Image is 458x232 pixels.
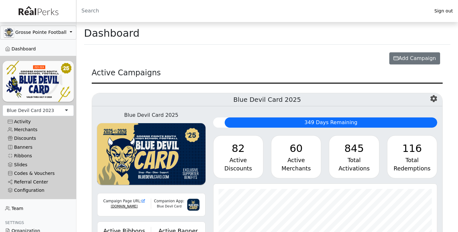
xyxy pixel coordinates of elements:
[3,169,74,178] a: Codes & Vouchers
[392,164,432,173] div: Redemptions
[8,188,69,193] div: Configuration
[392,141,432,156] div: 116
[15,4,61,18] img: real_perks_logo-01.svg
[3,160,74,169] a: Slides
[334,141,374,156] div: 845
[92,93,442,106] h5: Blue Devil Card 2025
[3,125,74,134] a: Merchants
[187,198,199,211] img: 3g6IGvkLNUf97zVHvl5PqY3f2myTnJRpqDk2mpnC.png
[219,156,258,164] div: Active
[3,143,74,152] a: Banners
[225,117,437,128] div: 349 Days Remaining
[4,28,14,37] img: GAa1zriJJmkmu1qRtUwg8x1nQwzlKm3DoqW9UgYl.jpg
[111,205,138,208] a: [DOMAIN_NAME]
[151,198,187,204] div: Companion App:
[387,135,437,178] a: 116 Total Redemptions
[429,7,458,15] a: Sign out
[271,135,321,178] a: 60 Active Merchants
[329,135,379,178] a: 845 Total Activations
[213,135,263,178] a: 82 Active Discounts
[334,156,374,164] div: Total
[3,134,74,143] a: Discounts
[76,3,429,19] input: Search
[151,204,187,209] div: Blue Devil Card
[276,164,316,173] div: Merchants
[97,123,206,185] img: WvZzOez5OCqmO91hHZfJL7W2tJ07LbGMjwPPNJwI.png
[92,67,443,84] div: Active Campaigns
[101,198,147,204] div: Campaign Page URL:
[84,27,140,39] h1: Dashboard
[276,156,316,164] div: Active
[276,141,316,156] div: 60
[3,61,74,101] img: YNIl3DAlDelxGQFo2L2ARBV2s5QDnXUOFwQF9zvk.png
[97,111,206,119] div: Blue Devil Card 2025
[219,164,258,173] div: Discounts
[5,221,24,225] span: Settings
[389,52,440,64] button: Add Campaign
[219,141,258,156] div: 82
[334,164,374,173] div: Activations
[3,178,74,186] a: Referral Center
[7,107,54,114] div: Blue Devil Card 2023
[392,156,432,164] div: Total
[3,152,74,160] a: Ribbons
[8,119,69,124] div: Activity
